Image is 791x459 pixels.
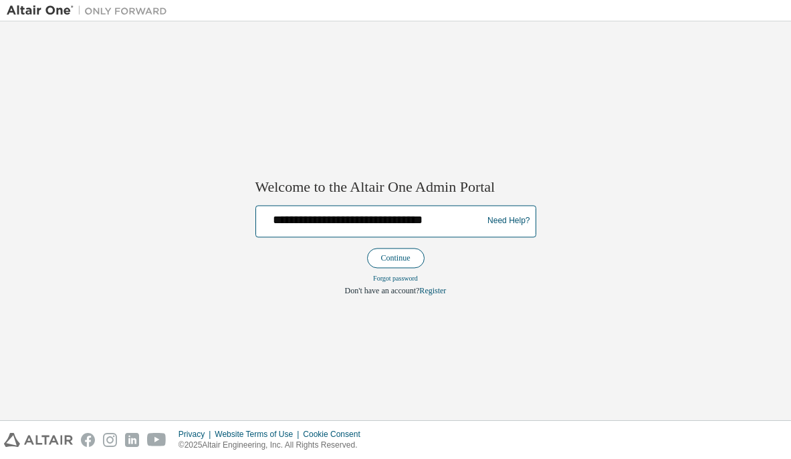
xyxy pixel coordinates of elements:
[179,440,368,451] p: © 2025 Altair Engineering, Inc. All Rights Reserved.
[255,178,536,197] h2: Welcome to the Altair One Admin Portal
[303,429,368,440] div: Cookie Consent
[179,429,215,440] div: Privacy
[103,433,117,447] img: instagram.svg
[147,433,166,447] img: youtube.svg
[81,433,95,447] img: facebook.svg
[4,433,73,447] img: altair_logo.svg
[367,248,425,268] button: Continue
[487,221,530,222] a: Need Help?
[345,286,420,295] span: Don't have an account?
[215,429,303,440] div: Website Terms of Use
[7,4,174,17] img: Altair One
[419,286,446,295] a: Register
[373,275,418,282] a: Forgot password
[125,433,139,447] img: linkedin.svg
